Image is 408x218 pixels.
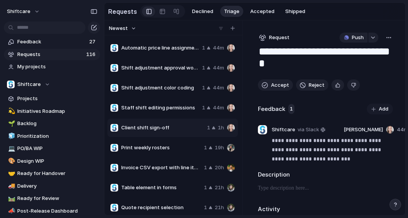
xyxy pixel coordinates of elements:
button: Accept [258,79,293,91]
a: 🎨Design WIP [4,155,100,167]
button: 🧊 [7,132,15,140]
span: Design WIP [17,157,97,165]
span: Ready for Review [17,195,97,202]
a: via Slack [296,125,327,134]
div: 🎨 [8,157,13,165]
span: Client shift sign-off [121,124,204,132]
span: 1 [204,164,207,172]
span: 1 [202,84,205,92]
button: Shiftcare [4,79,100,90]
button: 💻 [7,145,15,152]
span: Triage [224,8,239,15]
span: 1 [204,184,207,192]
span: 19h [215,144,224,152]
span: 44m [213,44,224,52]
span: 1 [202,64,205,72]
button: Push [339,33,368,43]
span: Ready for Handover [17,170,97,177]
span: 1 [202,44,205,52]
div: 💫Initiatives Roadmap [4,106,100,117]
span: Newest [109,25,128,32]
span: Staff shift editing permissions [121,104,199,112]
button: Newest [108,23,137,33]
button: 💫 [7,107,15,115]
div: 💻 [8,144,13,153]
a: My projects [4,61,100,73]
span: Backlog [17,120,97,127]
span: Post-Release Dashboard [17,207,97,215]
button: Shipped [281,6,309,17]
a: 🚚Delivery [4,180,100,192]
button: 📣 [7,207,15,215]
span: Delivery [17,182,97,190]
div: 📣 [8,206,13,215]
span: Print weekly rosters [121,144,201,152]
span: Reject [309,81,324,89]
span: Requests [17,51,84,58]
span: Table element in forms [121,184,201,192]
h2: Requests [108,7,137,16]
span: Shift adjustment color coding [121,84,199,92]
a: Requests116 [4,49,100,60]
button: shiftcare [3,5,44,18]
button: Request [258,33,291,43]
span: [PERSON_NAME] [344,126,383,134]
span: 44m [213,104,224,112]
div: 🧊 [8,132,13,140]
button: Add [367,104,393,114]
span: via Slack [298,126,319,134]
div: 🌱 [8,119,13,128]
button: 🎨 [7,157,15,165]
span: My projects [17,63,97,71]
span: 44m [213,64,224,72]
span: 1 [288,104,294,114]
span: Feedback [17,38,87,46]
h2: Activity [258,205,280,214]
span: Push [352,34,364,41]
span: 20h [215,164,224,172]
span: Shipped [285,8,305,15]
button: Triage [220,6,243,17]
span: Request [269,34,289,41]
div: 🚚 [8,182,13,190]
span: Prioritization [17,132,97,140]
a: 📣Post-Release Dashboard [4,205,100,217]
a: 🧊Prioritization [4,130,100,142]
button: Accepted [246,6,278,17]
a: Feedback27 [4,36,100,48]
a: 💻PO/BA WIP [4,143,100,154]
span: 1 [207,124,210,132]
a: 🌱Backlog [4,118,100,129]
div: 🤝Ready for Handover [4,168,100,179]
button: Declined [188,6,217,17]
span: 1 [202,104,205,112]
span: Accept [271,81,289,89]
button: 🚚 [7,182,15,190]
span: 44m [213,84,224,92]
div: 🛤️ [8,194,13,203]
span: 1 [204,204,207,211]
button: 🛤️ [7,195,15,202]
span: Invoice CSV export with line items [121,164,201,172]
span: Automatic price line assignment [121,44,199,52]
span: 21h [215,184,224,192]
span: 1 [204,144,207,152]
span: 21h [215,204,224,211]
button: Reject [296,79,328,91]
a: 🛤️Ready for Review [4,193,100,204]
span: 44m [397,126,408,134]
span: Shiftcare [272,126,295,134]
div: 🤝 [8,169,13,178]
div: 💫 [8,107,13,116]
span: Shiftcare [17,81,41,88]
span: Projects [17,95,97,102]
span: 1h [218,124,224,132]
span: Declined [192,8,213,15]
a: Projects [4,93,100,104]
